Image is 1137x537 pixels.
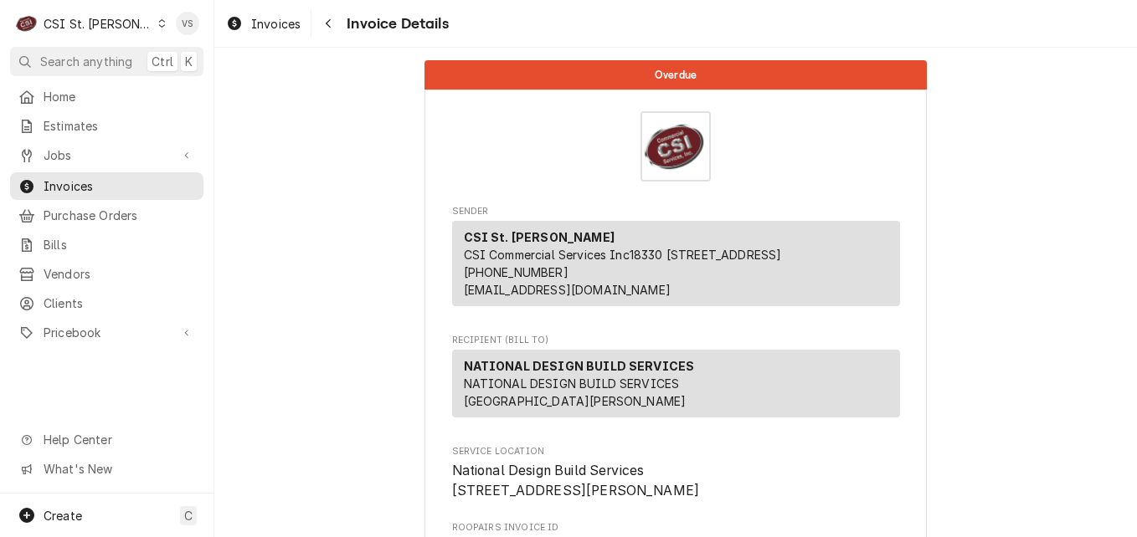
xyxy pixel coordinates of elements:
[44,146,170,164] span: Jobs
[464,359,695,373] strong: NATIONAL DESIGN BUILD SERVICES
[452,221,900,313] div: Sender
[176,12,199,35] div: Vicky Stuesse's Avatar
[452,350,900,417] div: Recipient (Bill To)
[452,521,900,534] span: Roopairs Invoice ID
[44,236,195,253] span: Bills
[10,202,203,229] a: Purchase Orders
[44,431,193,448] span: Help Center
[452,445,900,501] div: Service Location
[10,289,203,317] a: Clients
[452,334,900,347] span: Recipient (Bill To)
[10,141,203,169] a: Go to Jobs
[641,111,711,182] img: Logo
[152,53,173,70] span: Ctrl
[10,231,203,258] a: Bills
[464,283,671,297] a: [EMAIL_ADDRESS][DOMAIN_NAME]
[219,10,307,38] a: Invoices
[10,112,203,140] a: Estimates
[176,12,199,35] div: VS
[44,177,195,195] span: Invoices
[44,207,195,224] span: Purchase Orders
[10,426,203,453] a: Go to Help Center
[44,460,193,478] span: What's New
[452,205,900,218] span: Sender
[185,53,193,70] span: K
[342,13,448,35] span: Invoice Details
[44,294,195,312] span: Clients
[15,12,39,35] div: CSI St. Louis's Avatar
[452,463,700,499] span: National Design Build Services [STREET_ADDRESS][PERSON_NAME]
[464,230,615,244] strong: CSI St. [PERSON_NAME]
[44,265,195,283] span: Vendors
[452,350,900,424] div: Recipient (Bill To)
[452,445,900,458] span: Service Location
[44,15,152,33] div: CSI St. [PERSON_NAME]
[655,69,697,80] span: Overdue
[44,509,82,523] span: Create
[10,83,203,110] a: Home
[452,334,900,425] div: Invoice Recipient
[251,15,301,33] span: Invoices
[10,172,203,200] a: Invoices
[10,47,203,76] button: Search anythingCtrlK
[464,265,568,279] a: [PHONE_NUMBER]
[44,117,195,135] span: Estimates
[10,455,203,483] a: Go to What's New
[15,12,39,35] div: C
[10,319,203,346] a: Go to Pricebook
[44,324,170,341] span: Pricebook
[452,221,900,306] div: Sender
[184,507,193,524] span: C
[10,260,203,288] a: Vendors
[315,10,342,37] button: Navigate back
[452,205,900,314] div: Invoice Sender
[40,53,132,70] span: Search anything
[464,248,782,262] span: CSI Commercial Services Inc18330 [STREET_ADDRESS]
[452,461,900,500] span: Service Location
[464,376,687,408] span: NATIONAL DESIGN BUILD SERVICES [GEOGRAPHIC_DATA][PERSON_NAME]
[44,88,195,105] span: Home
[424,60,927,89] div: Status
